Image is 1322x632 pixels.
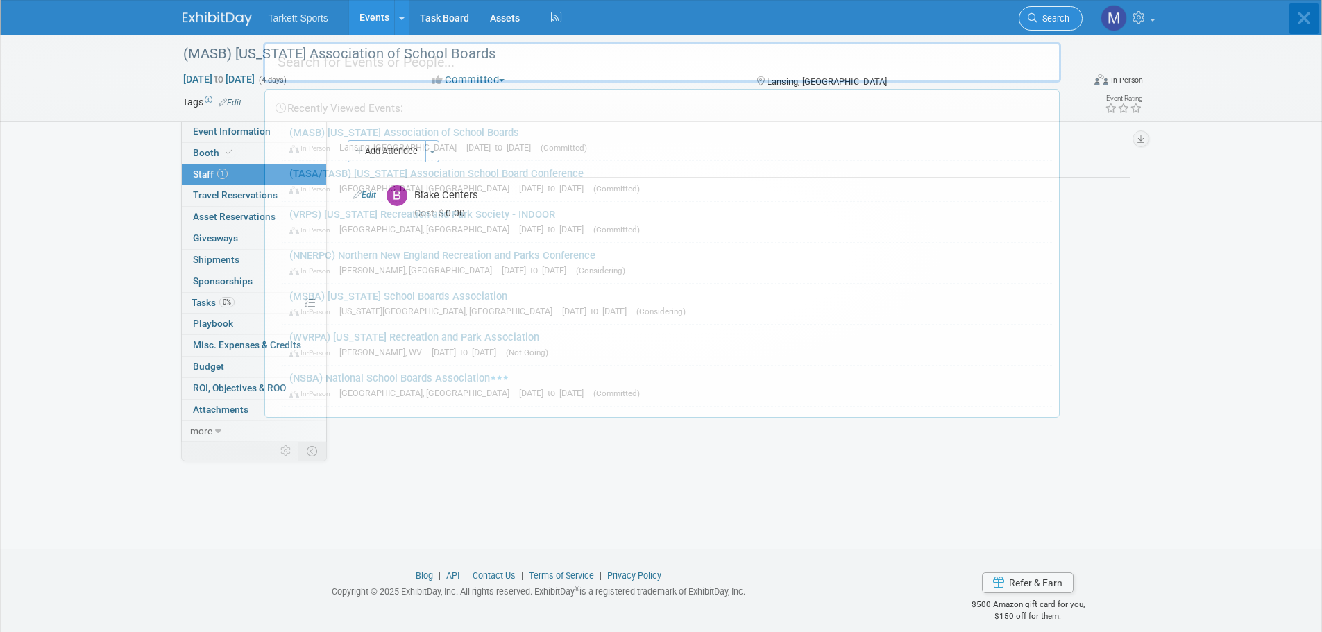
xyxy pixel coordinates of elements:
span: (Committed) [541,143,587,153]
span: [US_STATE][GEOGRAPHIC_DATA], [GEOGRAPHIC_DATA] [339,306,559,316]
span: [DATE] to [DATE] [519,224,591,234]
span: [DATE] to [DATE] [432,347,503,357]
span: [GEOGRAPHIC_DATA], [GEOGRAPHIC_DATA] [339,224,516,234]
a: (WVRPA) [US_STATE] Recreation and Park Association In-Person [PERSON_NAME], WV [DATE] to [DATE] (... [282,325,1052,365]
span: [DATE] to [DATE] [466,142,538,153]
span: In-Person [289,225,337,234]
span: In-Person [289,185,337,194]
a: (NNERPC) Northern New England Recreation and Parks Conference In-Person [PERSON_NAME], [GEOGRAPHI... [282,243,1052,283]
span: (Considering) [576,266,625,275]
a: (TASA/TASB) [US_STATE] Association School Board Conference In-Person [GEOGRAPHIC_DATA], [GEOGRAPH... [282,161,1052,201]
span: (Committed) [593,388,640,398]
a: (MSBA) [US_STATE] School Boards Association In-Person [US_STATE][GEOGRAPHIC_DATA], [GEOGRAPHIC_DA... [282,284,1052,324]
span: [GEOGRAPHIC_DATA], [GEOGRAPHIC_DATA] [339,183,516,194]
span: [DATE] to [DATE] [562,306,634,316]
span: Lansing, [GEOGRAPHIC_DATA] [339,142,464,153]
span: [GEOGRAPHIC_DATA], [GEOGRAPHIC_DATA] [339,388,516,398]
span: In-Person [289,266,337,275]
span: In-Person [289,307,337,316]
span: (Committed) [593,225,640,234]
span: [PERSON_NAME], [GEOGRAPHIC_DATA] [339,265,499,275]
span: [PERSON_NAME], WV [339,347,429,357]
span: [DATE] to [DATE] [519,388,591,398]
span: In-Person [289,144,337,153]
span: [DATE] to [DATE] [502,265,573,275]
span: In-Person [289,389,337,398]
a: (NSBA) National School Boards Association In-Person [GEOGRAPHIC_DATA], [GEOGRAPHIC_DATA] [DATE] t... [282,366,1052,406]
span: (Not Going) [506,348,548,357]
div: Recently Viewed Events: [272,90,1052,120]
span: (Committed) [593,184,640,194]
span: [DATE] to [DATE] [519,183,591,194]
input: Search for Events or People... [263,42,1061,83]
span: In-Person [289,348,337,357]
a: (MASB) [US_STATE] Association of School Boards In-Person Lansing, [GEOGRAPHIC_DATA] [DATE] to [DA... [282,120,1052,160]
span: (Considering) [636,307,686,316]
a: (VRPS) [US_STATE] Recreation and Park Society - INDOOR In-Person [GEOGRAPHIC_DATA], [GEOGRAPHIC_D... [282,202,1052,242]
